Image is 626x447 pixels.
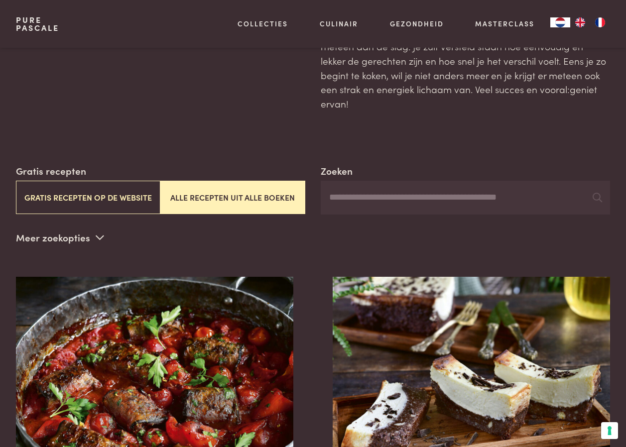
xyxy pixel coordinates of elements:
button: Gratis recepten op de website [16,181,160,214]
a: NL [550,17,570,27]
a: Gezondheid [390,18,444,29]
label: Zoeken [321,164,353,178]
aside: Language selected: Nederlands [550,17,610,27]
ul: Language list [570,17,610,27]
div: Language [550,17,570,27]
a: FR [590,17,610,27]
a: Collecties [238,18,288,29]
button: Alle recepten uit alle boeken [160,181,305,214]
a: Culinair [320,18,358,29]
p: Meer zoekopties [16,230,104,245]
p: Wil je zelf ervaren wat natuurlijke voeding met je doet? Ga dan meteen aan de slag. Je zult verst... [321,25,610,111]
a: PurePascale [16,16,59,32]
a: EN [570,17,590,27]
label: Gratis recepten [16,164,86,178]
a: Masterclass [475,18,534,29]
button: Uw voorkeuren voor toestemming voor trackingtechnologieën [601,422,618,439]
